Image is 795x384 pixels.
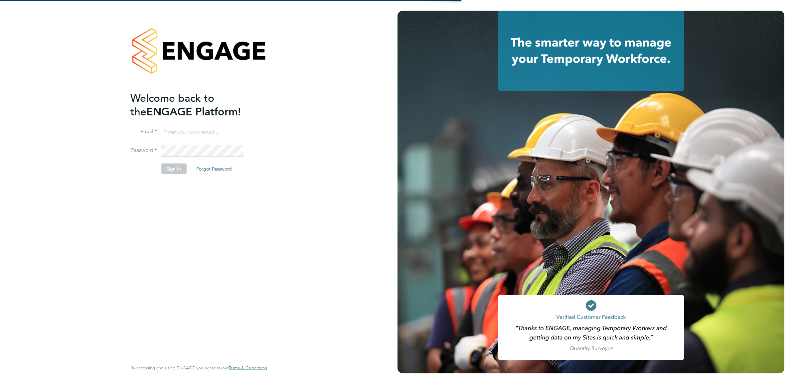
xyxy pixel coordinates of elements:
button: Sign In [161,164,186,174]
h2: ENGAGE Platform! [130,91,260,118]
a: Terms & Conditions [229,365,267,371]
button: Forgot Password [191,164,237,174]
span: By accessing and using ENGAGE you agree to our [130,365,267,371]
span: Terms & Conditions [229,365,267,371]
label: Password [130,147,157,154]
input: Enter your work email... [161,126,243,138]
label: Email [130,128,157,135]
span: Welcome back to the [130,91,214,118]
